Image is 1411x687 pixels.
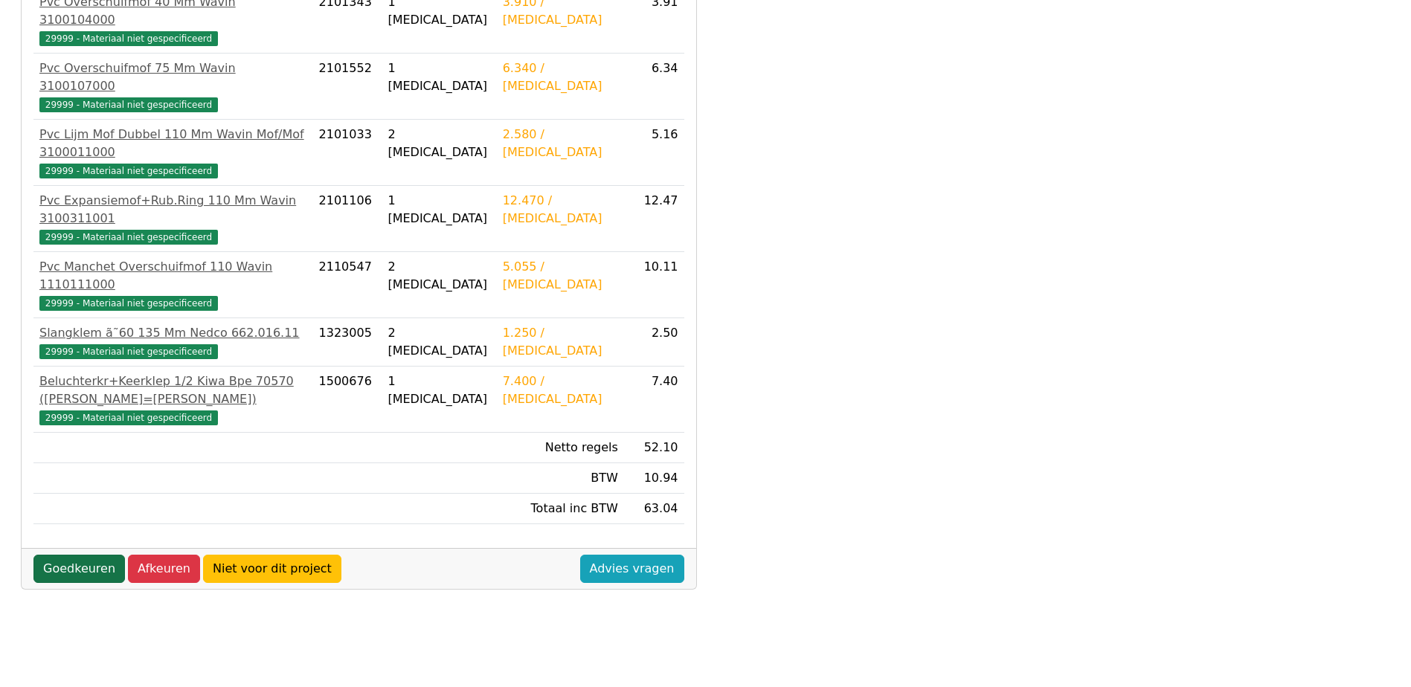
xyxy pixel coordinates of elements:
[503,126,618,161] div: 2.580 / [MEDICAL_DATA]
[39,324,307,360] a: Slangklem ã˜60 135 Mm Nedco 662.016.1129999 - Materiaal niet gespecificeerd
[313,252,382,318] td: 2110547
[39,192,307,245] a: Pvc Expansiemof+Rub.Ring 110 Mm Wavin 310031100129999 - Materiaal niet gespecificeerd
[39,296,218,311] span: 29999 - Materiaal niet gespecificeerd
[388,59,490,95] div: 1 [MEDICAL_DATA]
[39,59,307,113] a: Pvc Overschuifmof 75 Mm Wavin 310010700029999 - Materiaal niet gespecificeerd
[624,186,684,252] td: 12.47
[313,367,382,433] td: 1500676
[624,367,684,433] td: 7.40
[388,258,490,294] div: 2 [MEDICAL_DATA]
[39,59,307,95] div: Pvc Overschuifmof 75 Mm Wavin 3100107000
[497,463,624,494] td: BTW
[128,555,200,583] a: Afkeuren
[503,258,618,294] div: 5.055 / [MEDICAL_DATA]
[39,126,307,179] a: Pvc Lijm Mof Dubbel 110 Mm Wavin Mof/Mof 310001100029999 - Materiaal niet gespecificeerd
[33,555,125,583] a: Goedkeuren
[624,252,684,318] td: 10.11
[203,555,341,583] a: Niet voor dit project
[39,192,307,228] div: Pvc Expansiemof+Rub.Ring 110 Mm Wavin 3100311001
[313,186,382,252] td: 2101106
[624,54,684,120] td: 6.34
[624,463,684,494] td: 10.94
[388,192,490,228] div: 1 [MEDICAL_DATA]
[39,164,218,178] span: 29999 - Materiaal niet gespecificeerd
[388,372,490,408] div: 1 [MEDICAL_DATA]
[39,31,218,46] span: 29999 - Materiaal niet gespecificeerd
[39,372,307,408] div: Beluchterkr+Keerklep 1/2 Kiwa Bpe 70570 ([PERSON_NAME]=[PERSON_NAME])
[313,120,382,186] td: 2101033
[388,324,490,360] div: 2 [MEDICAL_DATA]
[39,372,307,426] a: Beluchterkr+Keerklep 1/2 Kiwa Bpe 70570 ([PERSON_NAME]=[PERSON_NAME])29999 - Materiaal niet gespe...
[39,324,307,342] div: Slangklem ã˜60 135 Mm Nedco 662.016.11
[313,54,382,120] td: 2101552
[503,324,618,360] div: 1.250 / [MEDICAL_DATA]
[39,258,307,312] a: Pvc Manchet Overschuifmof 110 Wavin 111011100029999 - Materiaal niet gespecificeerd
[497,433,624,463] td: Netto regels
[624,494,684,524] td: 63.04
[313,318,382,367] td: 1323005
[39,230,218,245] span: 29999 - Materiaal niet gespecificeerd
[624,318,684,367] td: 2.50
[39,97,218,112] span: 29999 - Materiaal niet gespecificeerd
[503,372,618,408] div: 7.400 / [MEDICAL_DATA]
[39,344,218,359] span: 29999 - Materiaal niet gespecificeerd
[503,192,618,228] div: 12.470 / [MEDICAL_DATA]
[39,258,307,294] div: Pvc Manchet Overschuifmof 110 Wavin 1110111000
[497,494,624,524] td: Totaal inc BTW
[503,59,618,95] div: 6.340 / [MEDICAL_DATA]
[39,126,307,161] div: Pvc Lijm Mof Dubbel 110 Mm Wavin Mof/Mof 3100011000
[39,410,218,425] span: 29999 - Materiaal niet gespecificeerd
[624,120,684,186] td: 5.16
[580,555,684,583] a: Advies vragen
[624,433,684,463] td: 52.10
[388,126,490,161] div: 2 [MEDICAL_DATA]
